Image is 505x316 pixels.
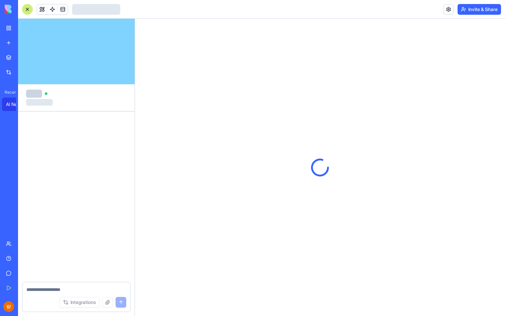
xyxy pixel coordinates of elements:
[458,4,501,15] button: Invite & Share
[2,90,16,95] span: Recent
[2,98,29,111] a: AI News LinkedIn Poster
[3,301,14,312] img: ACg8ocLM3aNaol2nJdiEXNiZw2IYlfY7fRqaso0Rjd89MZFImDeXkw=s96-c
[6,101,25,108] div: AI News LinkedIn Poster
[5,5,46,14] img: logo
